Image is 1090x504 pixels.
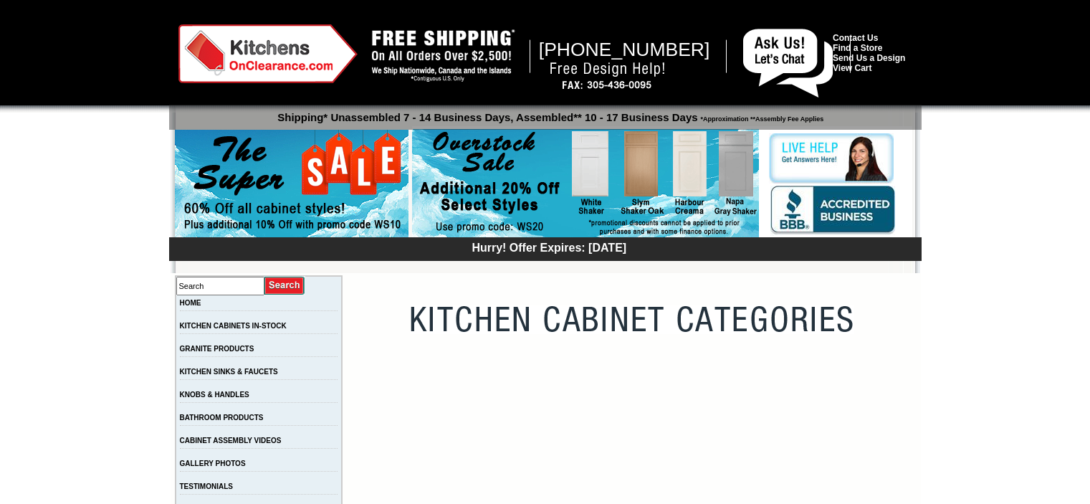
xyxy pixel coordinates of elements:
[178,24,358,83] img: Kitchens on Clearance Logo
[180,345,254,353] a: GRANITE PRODUCTS
[698,112,824,123] span: *Approximation **Assembly Fee Applies
[833,43,882,53] a: Find a Store
[264,276,305,295] input: Submit
[833,63,871,73] a: View Cart
[176,105,922,123] p: Shipping* Unassembled 7 - 14 Business Days, Assembled** 10 - 17 Business Days
[180,460,246,467] a: GALLERY PHOTOS
[180,322,287,330] a: KITCHEN CABINETS IN-STOCK
[180,391,249,399] a: KNOBS & HANDLES
[176,239,922,255] div: Hurry! Offer Expires: [DATE]
[180,414,264,422] a: BATHROOM PRODUCTS
[539,39,710,60] span: [PHONE_NUMBER]
[180,299,201,307] a: HOME
[180,482,233,490] a: TESTIMONIALS
[833,53,905,63] a: Send Us a Design
[180,437,282,444] a: CABINET ASSEMBLY VIDEOS
[833,33,878,43] a: Contact Us
[180,368,278,376] a: KITCHEN SINKS & FAUCETS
